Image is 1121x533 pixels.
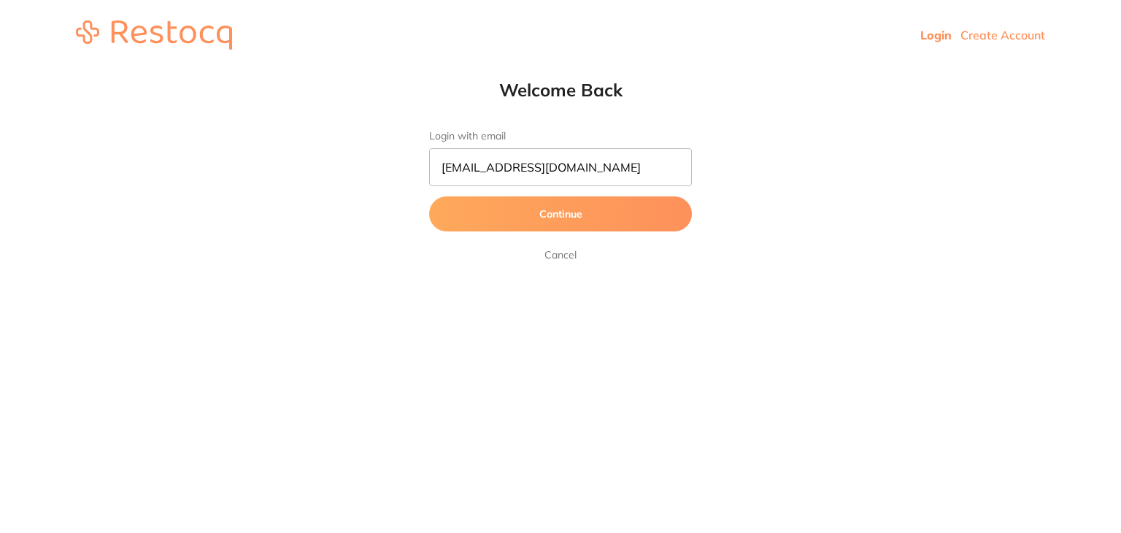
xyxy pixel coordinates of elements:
[542,246,579,264] a: Cancel
[920,28,952,42] a: Login
[960,28,1045,42] a: Create Account
[429,130,692,142] label: Login with email
[76,20,232,50] img: restocq_logo.svg
[400,79,721,101] h1: Welcome Back
[429,196,692,231] button: Continue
